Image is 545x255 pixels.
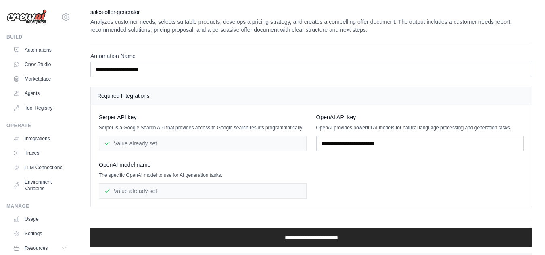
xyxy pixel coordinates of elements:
[10,87,71,100] a: Agents
[316,124,524,131] p: OpenAI provides powerful AI models for natural language processing and generation tasks.
[10,73,71,85] a: Marketplace
[6,34,71,40] div: Build
[25,245,48,251] span: Resources
[6,203,71,209] div: Manage
[6,122,71,129] div: Operate
[90,52,532,60] label: Automation Name
[90,18,532,34] p: Analyzes customer needs, selects suitable products, develops a pricing strategy, and creates a co...
[99,124,307,131] p: Serper is a Google Search API that provides access to Google search results programmatically.
[10,102,71,114] a: Tool Registry
[99,183,307,199] div: Value already set
[10,147,71,160] a: Traces
[316,113,356,121] span: OpenAI API key
[90,8,532,16] h2: sales-offer-generator
[99,136,307,151] div: Value already set
[10,213,71,226] a: Usage
[99,161,150,169] span: OpenAI model name
[10,242,71,255] button: Resources
[6,9,47,25] img: Logo
[10,58,71,71] a: Crew Studio
[97,92,525,100] h4: Required Integrations
[10,176,71,195] a: Environment Variables
[10,227,71,240] a: Settings
[10,161,71,174] a: LLM Connections
[99,172,307,178] p: The specific OpenAI model to use for AI generation tasks.
[10,44,71,56] a: Automations
[10,132,71,145] a: Integrations
[99,113,136,121] span: Serper API key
